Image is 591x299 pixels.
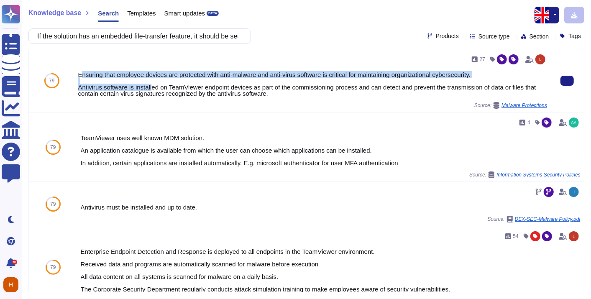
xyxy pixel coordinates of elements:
span: Smart updates [164,10,205,16]
div: Enterprise Endpoint Detection and Response is deployed to all endpoints in the TeamViewer environ... [81,248,581,292]
span: Section [530,33,549,39]
span: Source type [478,33,510,39]
span: 27 [480,57,485,62]
span: Source: [474,102,547,109]
span: Products [436,33,459,39]
span: 54 [513,234,519,239]
img: user [569,231,579,241]
span: DEX-SEC-Malware Policy.pdf [515,217,581,222]
div: BETA [207,11,219,16]
div: Antivirus must be installed and up to date. [81,204,581,210]
span: Search [98,10,119,16]
div: Ensuring that employee devices are protected with anti-malware and anti-virus software is critica... [78,72,547,97]
span: 4 [527,120,530,125]
div: 9+ [12,260,17,265]
span: Tags [568,33,581,39]
span: 79 [49,78,54,83]
img: user [535,54,545,64]
span: Templates [127,10,156,16]
span: Malware Protections [501,103,547,108]
span: 79 [50,145,56,150]
span: Knowledge base [28,10,81,16]
span: Information Systems Security Policies [496,172,581,177]
span: Source: [487,216,581,222]
img: en [535,7,551,23]
img: user [3,277,18,292]
img: user [569,118,579,128]
span: 79 [50,265,56,270]
span: Source: [469,171,581,178]
button: user [2,276,24,294]
div: TeamViewer uses well known MDM solution. An application catalogue is available from which the use... [81,135,581,166]
input: Search a question or template... [33,29,242,43]
span: 79 [50,202,56,207]
img: user [569,187,579,197]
